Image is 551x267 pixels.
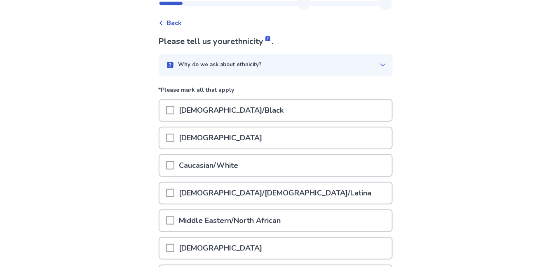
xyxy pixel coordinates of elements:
p: Why do we ask about ethnicity? [178,61,262,69]
p: Caucasian/White [174,155,244,176]
p: [DEMOGRAPHIC_DATA]/Black [174,100,289,121]
span: ethnicity [231,36,272,47]
p: [DEMOGRAPHIC_DATA]/[DEMOGRAPHIC_DATA]/Latina [174,183,377,204]
p: Middle Eastern/North African [174,210,286,231]
span: Back [167,18,182,28]
p: *Please mark all that apply [159,86,393,99]
p: [DEMOGRAPHIC_DATA] [174,238,267,259]
p: Please tell us your . [159,35,393,48]
p: [DEMOGRAPHIC_DATA] [174,128,267,149]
